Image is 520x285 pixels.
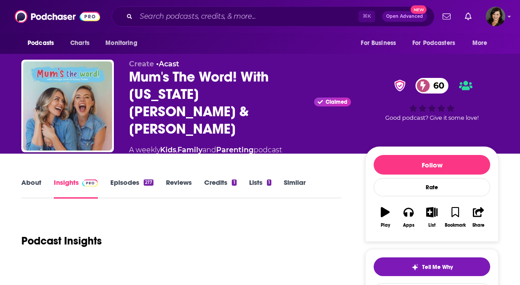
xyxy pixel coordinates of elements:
[28,37,54,49] span: Podcasts
[374,155,490,175] button: Follow
[202,146,216,154] span: and
[391,80,408,91] img: verified Badge
[486,7,505,26] img: User Profile
[472,37,488,49] span: More
[374,178,490,196] div: Rate
[232,179,236,186] div: 1
[15,8,100,25] img: Podchaser - Follow, Share and Rate Podcasts
[424,78,449,94] span: 60
[112,6,435,27] div: Search podcasts, credits, & more...
[365,60,499,139] div: verified Badge60Good podcast? Give it some love!
[21,178,41,199] a: About
[166,178,192,199] a: Reviews
[177,146,202,154] a: Family
[23,61,112,151] img: Mum's The Word! With Georgia Jones & Kelsey Parker
[204,178,236,199] a: Credits1
[21,35,65,52] button: open menu
[374,201,397,233] button: Play
[411,5,427,14] span: New
[129,60,154,68] span: Create
[428,223,435,228] div: List
[439,9,454,24] a: Show notifications dropdown
[420,201,443,233] button: List
[70,37,89,49] span: Charts
[411,264,419,271] img: tell me why sparkle
[249,178,271,199] a: Lists1
[486,7,505,26] button: Show profile menu
[64,35,95,52] a: Charts
[422,264,453,271] span: Tell Me Why
[156,60,179,68] span: •
[374,257,490,276] button: tell me why sparkleTell Me Why
[267,179,271,186] div: 1
[110,178,153,199] a: Episodes217
[54,178,98,199] a: InsightsPodchaser Pro
[159,60,179,68] a: Acast
[382,11,427,22] button: Open AdvancedNew
[21,234,102,248] h1: Podcast Insights
[386,14,423,19] span: Open Advanced
[445,223,466,228] div: Bookmark
[359,11,375,22] span: ⌘ K
[129,145,282,155] div: A weekly podcast
[412,37,455,49] span: For Podcasters
[355,35,407,52] button: open menu
[216,146,254,154] a: Parenting
[467,201,490,233] button: Share
[443,201,467,233] button: Bookmark
[99,35,149,52] button: open menu
[176,146,177,154] span: ,
[284,178,306,199] a: Similar
[403,223,415,228] div: Apps
[472,223,484,228] div: Share
[160,146,176,154] a: Kids
[486,7,505,26] span: Logged in as ShannonLeighKeenan
[415,78,449,94] a: 60
[136,9,359,24] input: Search podcasts, credits, & more...
[385,114,479,121] span: Good podcast? Give it some love!
[82,179,98,187] img: Podchaser Pro
[397,201,420,233] button: Apps
[105,37,137,49] span: Monitoring
[144,179,153,186] div: 217
[461,9,475,24] a: Show notifications dropdown
[407,35,468,52] button: open menu
[381,223,390,228] div: Play
[466,35,499,52] button: open menu
[326,100,347,104] span: Claimed
[361,37,396,49] span: For Business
